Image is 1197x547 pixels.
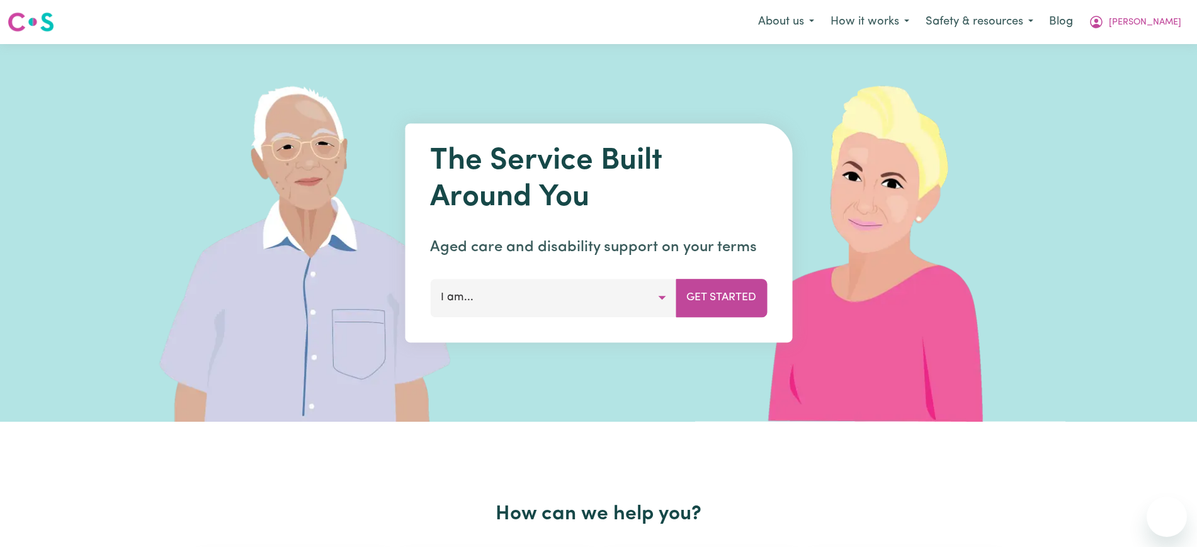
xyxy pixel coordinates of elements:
img: Careseekers logo [8,11,54,33]
button: How it works [822,9,917,35]
button: I am... [430,279,676,317]
button: About us [750,9,822,35]
a: Blog [1041,8,1081,36]
span: [PERSON_NAME] [1109,16,1181,30]
iframe: Button to launch messaging window [1147,497,1187,537]
p: Aged care and disability support on your terms [430,236,767,259]
button: Get Started [676,279,767,317]
button: Safety & resources [917,9,1041,35]
a: Careseekers logo [8,8,54,37]
h2: How can we help you? [191,502,1007,526]
h1: The Service Built Around You [430,144,767,216]
button: My Account [1081,9,1189,35]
